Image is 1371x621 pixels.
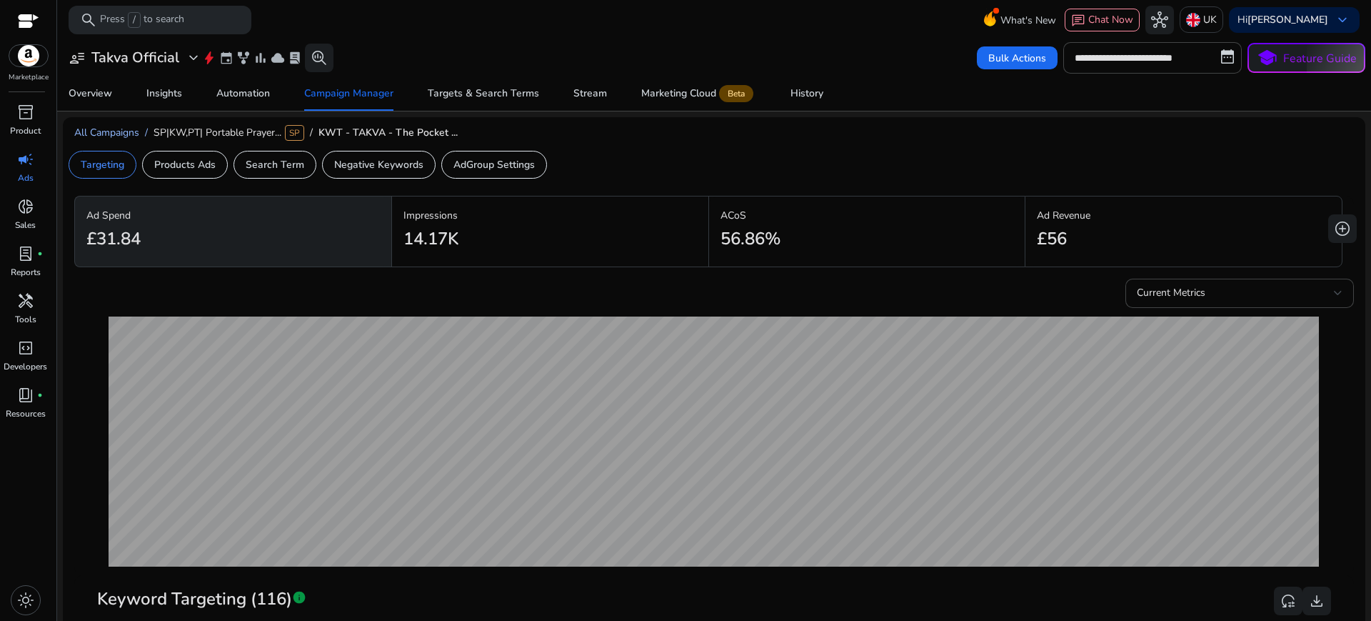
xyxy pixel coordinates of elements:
span: search_insights [311,49,328,66]
span: What's New [1000,8,1056,33]
button: Bulk Actions [977,46,1058,69]
h2: £31.84 [86,229,141,249]
span: user_attributes [69,49,86,66]
span: Beta [719,85,753,102]
span: cloud [271,51,285,65]
span: search [80,11,97,29]
span: Bulk Actions [988,51,1046,66]
button: add_circle [1328,214,1357,243]
p: UK [1203,7,1217,32]
h3: Takva Official [91,49,179,66]
button: reset_settings [1274,587,1302,615]
div: Marketing Cloud [641,88,756,99]
span: school [1257,48,1277,69]
span: info [292,590,306,605]
p: Targeting [81,157,124,172]
h2: 56.86% [720,229,780,249]
span: Chat Now [1088,13,1133,26]
p: Products Ads [154,157,216,172]
span: / [139,126,154,139]
div: Overview [69,89,112,99]
button: search_insights [305,44,333,72]
span: fiber_manual_record [37,251,43,257]
img: amazon.svg [9,45,48,66]
button: download [1302,587,1331,615]
button: hub [1145,6,1174,34]
span: chat [1071,14,1085,28]
span: donut_small [17,198,34,215]
p: Marketplace [9,72,49,83]
span: code_blocks [17,339,34,357]
p: Reports [11,266,41,279]
span: SP|KW,PT| Portable Prayer... [154,126,281,139]
p: Press to search [100,12,184,28]
h2: 14.17K [403,229,458,249]
span: Current Metrics [1137,286,1205,299]
span: expand_more [185,49,202,66]
span: lab_profile [288,51,302,65]
span: reset_settings [1280,592,1297,610]
div: Targets & Search Terms [428,89,539,99]
p: Tools [15,313,36,326]
span: keyboard_arrow_down [1334,11,1351,29]
span: SP [285,125,304,141]
span: event [219,51,233,65]
p: Developers [4,360,47,373]
p: Impressions [403,208,697,223]
button: chatChat Now [1065,9,1140,31]
span: Keyword Targeting (116) [97,587,292,612]
span: fiber_manual_record [37,392,43,398]
span: inventory_2 [17,104,34,121]
p: Hi [1237,15,1328,25]
span: download [1308,592,1325,610]
span: / [128,12,141,28]
span: family_history [236,51,251,65]
p: Ads [18,172,34,184]
p: Ad Spend [86,208,380,223]
p: Resources [6,407,46,420]
p: Sales [15,219,36,232]
p: AdGroup Settings [453,157,535,172]
p: Negative Keywords [334,157,423,172]
button: schoolFeature Guide [1247,43,1365,73]
b: [PERSON_NAME] [1247,13,1328,26]
div: Campaign Manager [304,89,393,99]
p: Search Term [246,157,304,172]
span: bolt [202,51,216,65]
div: Insights [146,89,182,99]
p: Product [10,124,41,137]
span: light_mode [17,592,34,609]
h2: £56 [1037,229,1067,249]
span: book_4 [17,387,34,404]
span: campaign [17,151,34,168]
div: History [790,89,823,99]
img: uk.svg [1186,13,1200,27]
p: Ad Revenue [1037,208,1330,223]
div: Stream [573,89,607,99]
span: handyman [17,292,34,309]
p: Feature Guide [1283,50,1357,67]
span: bar_chart [253,51,268,65]
span: hub [1151,11,1168,29]
span: / [304,126,318,139]
span: All Campaigns [74,126,139,139]
span: lab_profile [17,245,34,262]
div: Automation [216,89,270,99]
p: ACoS [720,208,1014,223]
span: add_circle [1334,220,1351,237]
